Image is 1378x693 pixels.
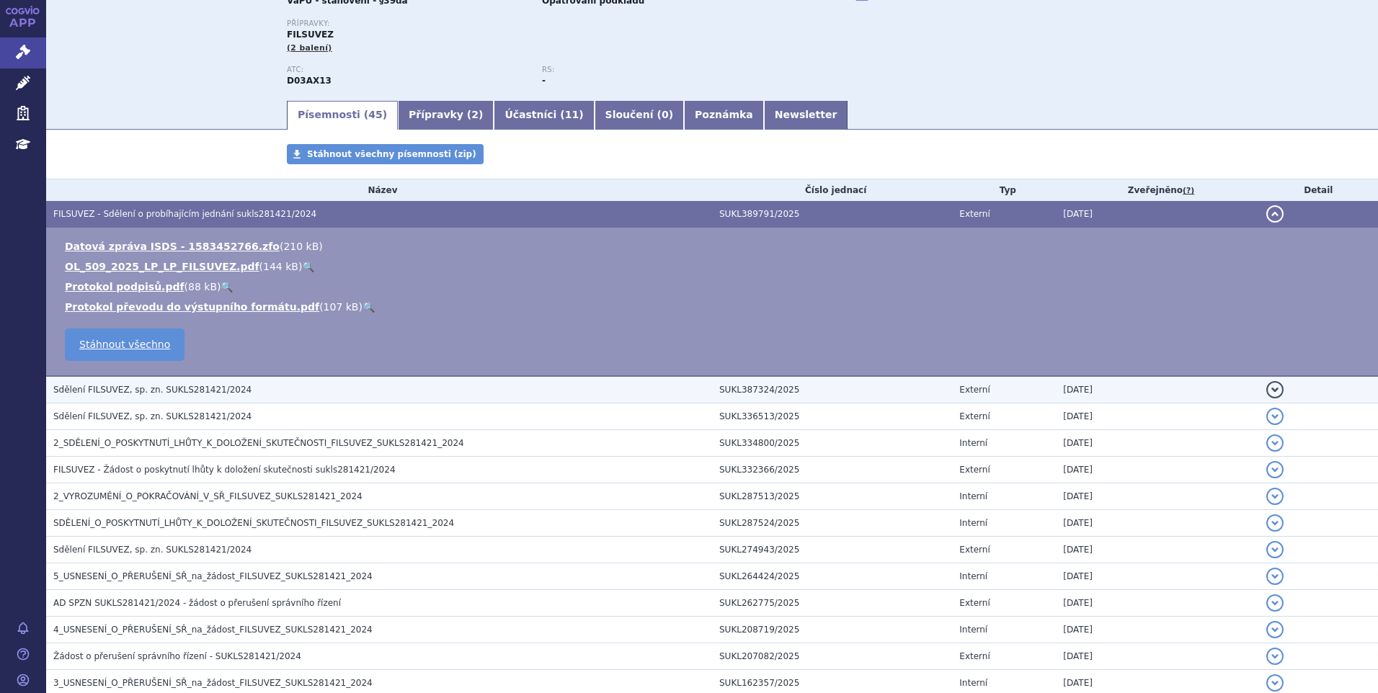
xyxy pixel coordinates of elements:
a: Účastníci (11) [494,101,594,130]
button: detail [1266,621,1284,638]
span: Sdělení FILSUVEZ, sp. zn. SUKLS281421/2024 [53,545,252,555]
span: FILSUVEZ [287,30,334,40]
span: FILSUVEZ - Sdělení o probíhajícím jednání sukls281421/2024 [53,209,316,219]
li: ( ) [65,300,1364,314]
button: detail [1266,408,1284,425]
span: 11 [565,109,579,120]
a: Stáhnout všechny písemnosti (zip) [287,144,484,164]
li: ( ) [65,280,1364,294]
span: Stáhnout všechny písemnosti (zip) [307,149,476,159]
button: detail [1266,648,1284,665]
a: 🔍 [221,281,233,292]
span: 107 kB [324,301,359,313]
td: SUKL336513/2025 [712,403,952,430]
span: Žádost o přerušení správního řízení - SUKLS281421/2024 [53,651,301,661]
span: 144 kB [263,261,298,272]
th: Detail [1259,179,1378,201]
a: 🔍 [363,301,375,313]
span: Interní [959,625,987,635]
td: SUKL274943/2025 [712,537,952,563]
button: detail [1266,514,1284,532]
th: Zveřejněno [1056,179,1258,201]
span: FILSUVEZ - Žádost o poskytnutí lhůty k doložení skutečnosti sukls281421/2024 [53,465,396,475]
td: SUKL262775/2025 [712,590,952,617]
a: Protokol převodu do výstupního formátu.pdf [65,301,319,313]
span: 45 [368,109,382,120]
span: AD SPZN SUKLS281421/2024 - žádost o přerušení správního řízení [53,598,341,608]
span: 0 [662,109,669,120]
strong: BŘEZOVÁ KŮRA [287,76,332,86]
td: [DATE] [1056,617,1258,643]
span: (2 balení) [287,43,332,53]
td: SUKL287513/2025 [712,483,952,510]
td: SUKL207082/2025 [712,643,952,670]
td: [DATE] [1056,537,1258,563]
td: SUKL334800/2025 [712,430,952,457]
span: Interní [959,678,987,688]
span: Interní [959,571,987,581]
td: [DATE] [1056,510,1258,537]
button: detail [1266,541,1284,558]
span: Externí [959,209,990,219]
td: [DATE] [1056,563,1258,590]
p: Přípravky: [287,19,797,28]
span: Interní [959,491,987,501]
span: 210 kB [283,241,319,252]
button: detail [1266,488,1284,505]
button: detail [1266,594,1284,612]
td: [DATE] [1056,643,1258,670]
span: Externí [959,465,990,475]
td: SUKL264424/2025 [712,563,952,590]
td: SUKL287524/2025 [712,510,952,537]
td: [DATE] [1056,376,1258,403]
li: ( ) [65,239,1364,254]
button: detail [1266,381,1284,398]
td: SUKL208719/2025 [712,617,952,643]
td: [DATE] [1056,590,1258,617]
td: SUKL389791/2025 [712,201,952,228]
span: Sdělení FILSUVEZ, sp. zn. SUKLS281421/2024 [53,385,252,395]
span: SDĚLENÍ_O_POSKYTNUTÍ_LHŮTY_K_DOLOŽENÍ_SKUTEČNOSTI_FILSUVEZ_SUKLS281421_2024 [53,518,454,528]
li: ( ) [65,259,1364,274]
span: Externí [959,545,990,555]
span: Interní [959,438,987,448]
span: 5_USNESENÍ_O_PŘERUŠENÍ_SŘ_na_žádost_FILSUVEZ_SUKLS281421_2024 [53,571,373,581]
span: 4_USNESENÍ_O_PŘERUŠENÍ_SŘ_na_žádost_FILSUVEZ_SUKLS281421_2024 [53,625,373,635]
span: Interní [959,518,987,528]
span: 88 kB [188,281,217,292]
strong: - [542,76,546,86]
button: detail [1266,674,1284,692]
a: Newsletter [764,101,848,130]
span: Externí [959,385,990,395]
a: Přípravky (2) [398,101,494,130]
a: OL_509_2025_LP_LP_FILSUVEZ.pdf [65,261,259,272]
abbr: (?) [1183,186,1194,196]
span: Sdělení FILSUVEZ, sp. zn. SUKLS281421/2024 [53,411,252,421]
p: ATC: [287,66,528,74]
span: 2_VYROZUMĚNÍ_O_POKRAČOVÁNÍ_V_SŘ_FILSUVEZ_SUKLS281421_2024 [53,491,363,501]
a: Poznámka [684,101,764,130]
a: Sloučení (0) [595,101,684,130]
button: detail [1266,568,1284,585]
a: Protokol podpisů.pdf [65,281,185,292]
td: [DATE] [1056,201,1258,228]
td: [DATE] [1056,403,1258,430]
td: [DATE] [1056,430,1258,457]
a: Písemnosti (45) [287,101,398,130]
span: Externí [959,651,990,661]
button: detail [1266,461,1284,478]
td: [DATE] [1056,483,1258,510]
p: RS: [542,66,783,74]
a: Stáhnout všechno [65,328,185,361]
th: Název [46,179,712,201]
a: 🔍 [302,261,314,272]
a: Datová zpráva ISDS - 1583452766.zfo [65,241,280,252]
span: 2_SDĚLENÍ_O_POSKYTNUTÍ_LHŮTY_K_DOLOŽENÍ_SKUTEČNOSTI_FILSUVEZ_SUKLS281421_2024 [53,438,464,448]
td: [DATE] [1056,457,1258,483]
td: SUKL387324/2025 [712,376,952,403]
span: 2 [471,109,479,120]
span: Externí [959,598,990,608]
span: Externí [959,411,990,421]
button: detail [1266,205,1284,223]
th: Typ [952,179,1056,201]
